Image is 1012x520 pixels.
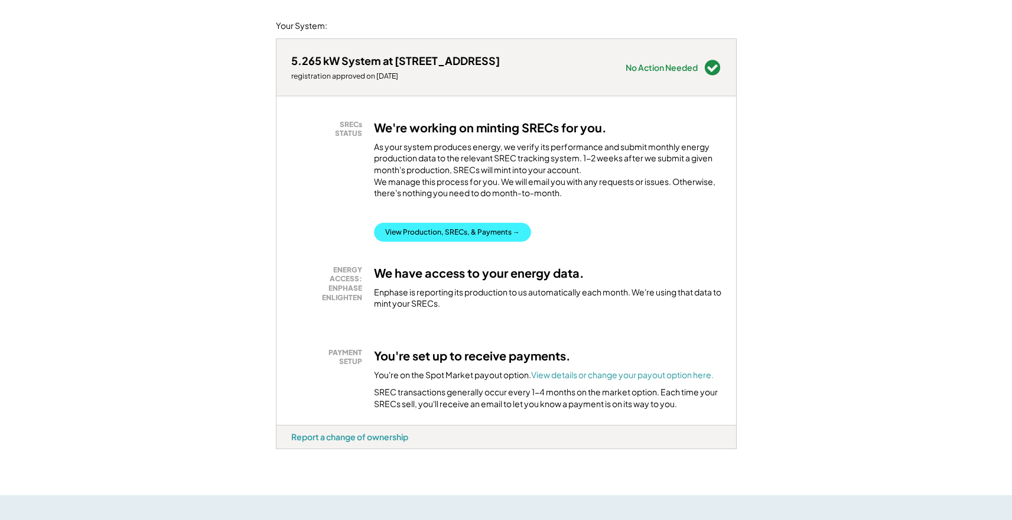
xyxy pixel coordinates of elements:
h3: We have access to your energy data. [374,265,584,281]
div: PAYMENT SETUP [297,348,362,366]
a: View details or change your payout option here. [531,369,714,380]
button: View Production, SRECs, & Payments → [374,223,531,242]
div: 9vsxnftx - VA Distributed [276,449,315,454]
h3: We're working on minting SRECs for you. [374,120,607,135]
div: As your system produces energy, we verify its performance and submit monthly energy production da... [374,141,721,205]
div: 5.265 kW System at [STREET_ADDRESS] [291,54,500,67]
div: You're on the Spot Market payout option. [374,369,714,381]
div: SREC transactions generally occur every 1-4 months on the market option. Each time your SRECs sel... [374,386,721,409]
div: registration approved on [DATE] [291,71,500,81]
div: SRECs STATUS [297,120,362,138]
div: Your System: [276,20,327,32]
div: ENERGY ACCESS: ENPHASE ENLIGHTEN [297,265,362,302]
div: No Action Needed [626,63,698,71]
div: Report a change of ownership [291,431,408,442]
div: Enphase is reporting its production to us automatically each month. We're using that data to mint... [374,287,721,310]
h3: You're set up to receive payments. [374,348,571,363]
